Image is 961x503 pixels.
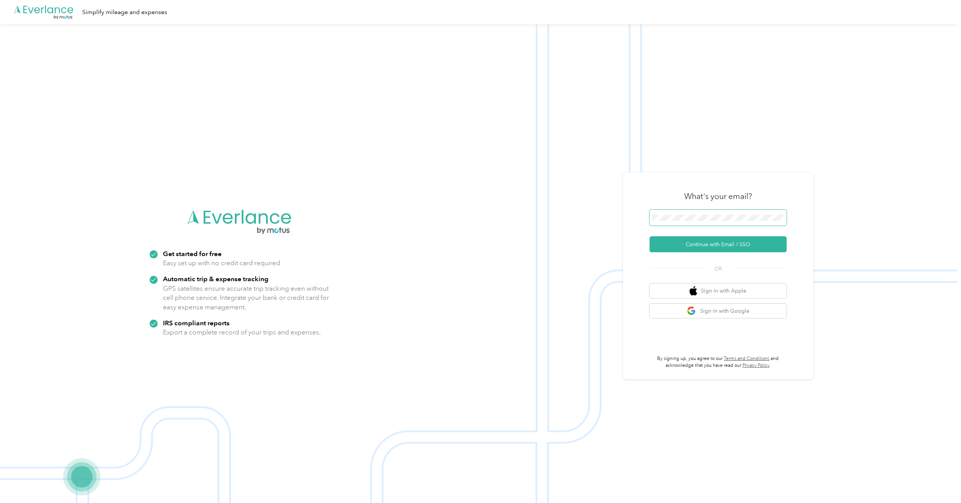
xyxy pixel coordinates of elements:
[650,283,787,298] button: apple logoSign in with Apple
[163,284,329,312] p: GPS satellites ensure accurate trip tracking even without cell phone service. Integrate your bank...
[163,250,222,258] strong: Get started for free
[650,304,787,318] button: google logoSign in with Google
[687,306,696,316] img: google logo
[163,328,321,337] p: Export a complete record of your trips and expenses.
[163,319,230,327] strong: IRS compliant reports
[705,265,731,273] span: OR
[82,8,167,17] div: Simplify mileage and expenses
[650,236,787,252] button: Continue with Email / SSO
[742,363,769,368] a: Privacy Policy
[163,275,268,283] strong: Automatic trip & expense tracking
[684,191,752,202] h3: What's your email?
[650,355,787,369] p: By signing up, you agree to our and acknowledge that you have read our .
[163,258,280,268] p: Easy set up with no credit card required
[724,356,769,361] a: Terms and Conditions
[690,286,697,296] img: apple logo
